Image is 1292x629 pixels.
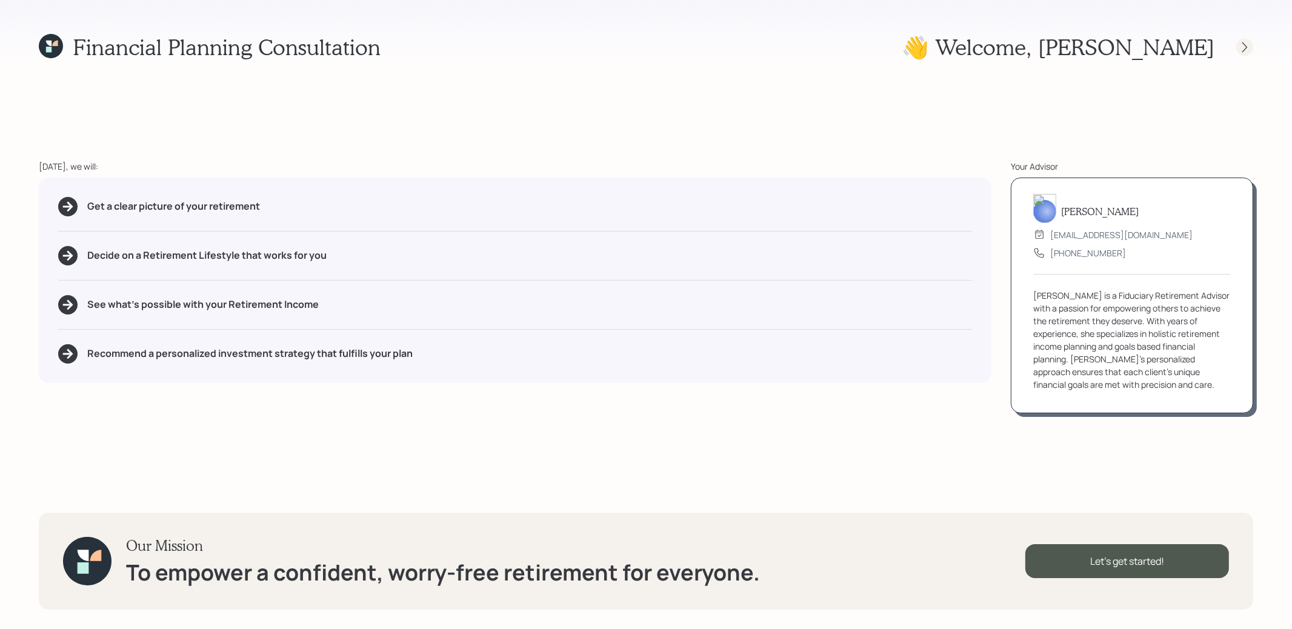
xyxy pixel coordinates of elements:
[1050,228,1193,241] div: [EMAIL_ADDRESS][DOMAIN_NAME]
[39,160,991,173] div: [DATE], we will:
[1050,247,1126,259] div: [PHONE_NUMBER]
[87,348,413,359] h5: Recommend a personalized investment strategy that fulfills your plan
[1033,289,1231,391] div: [PERSON_NAME] is a Fiduciary Retirement Advisor with a passion for empowering others to achieve t...
[1061,205,1139,217] h5: [PERSON_NAME]
[87,201,260,212] h5: Get a clear picture of your retirement
[73,34,381,60] h1: Financial Planning Consultation
[1011,160,1253,173] div: Your Advisor
[1025,544,1229,578] div: Let's get started!
[126,537,760,554] h3: Our Mission
[87,250,327,261] h5: Decide on a Retirement Lifestyle that works for you
[1033,194,1056,223] img: treva-nostdahl-headshot.png
[87,299,319,310] h5: See what's possible with your Retirement Income
[902,34,1214,60] h1: 👋 Welcome , [PERSON_NAME]
[126,559,760,585] h1: To empower a confident, worry-free retirement for everyone.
